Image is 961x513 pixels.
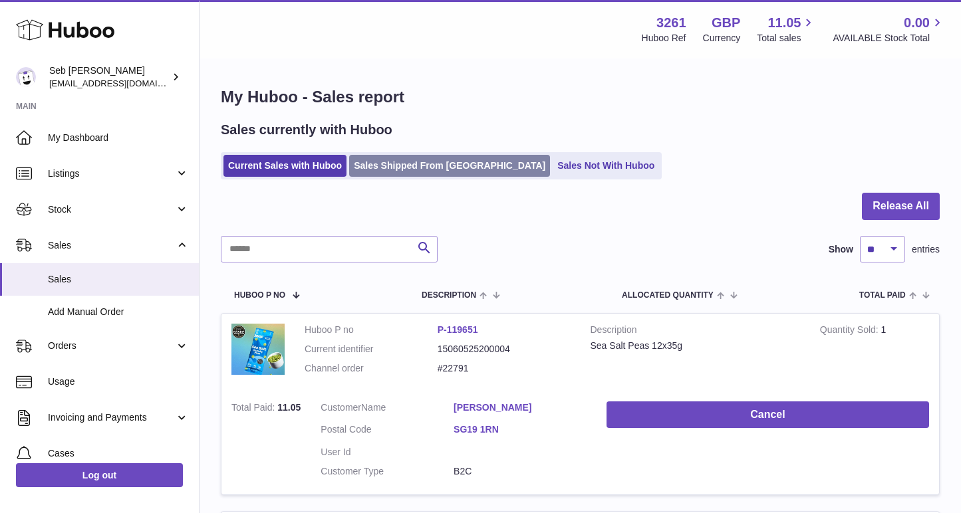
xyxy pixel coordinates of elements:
[422,291,476,300] span: Description
[454,423,587,436] a: SG19 1RN
[16,463,183,487] a: Log out
[833,14,945,45] a: 0.00 AVAILABLE Stock Total
[349,155,550,177] a: Sales Shipped From [GEOGRAPHIC_DATA]
[49,64,169,90] div: Seb [PERSON_NAME]
[49,78,196,88] span: [EMAIL_ADDRESS][DOMAIN_NAME]
[712,14,740,32] strong: GBP
[48,132,189,144] span: My Dashboard
[16,67,36,87] img: ecom@bravefoods.co.uk
[234,291,285,300] span: Huboo P no
[305,362,438,375] dt: Channel order
[607,401,929,429] button: Cancel
[221,121,392,139] h2: Sales currently with Huboo
[48,411,175,424] span: Invoicing and Payments
[48,306,189,318] span: Add Manual Order
[438,343,571,356] dd: 15060525200004
[703,32,741,45] div: Currency
[810,314,939,391] td: 1
[48,273,189,286] span: Sales
[912,243,940,256] span: entries
[223,155,346,177] a: Current Sales with Huboo
[231,402,277,416] strong: Total Paid
[48,447,189,460] span: Cases
[591,324,800,340] strong: Description
[48,375,189,388] span: Usage
[438,324,478,335] a: P-119651
[305,343,438,356] dt: Current identifier
[321,401,454,417] dt: Name
[221,86,940,108] h1: My Huboo - Sales report
[622,291,714,300] span: ALLOCATED Quantity
[321,465,454,478] dt: Customer Type
[48,167,175,180] span: Listings
[321,446,454,459] dt: User Id
[833,32,945,45] span: AVAILABLE Stock Total
[767,14,801,32] span: 11.05
[757,32,816,45] span: Total sales
[321,402,361,413] span: Customer
[591,340,800,352] div: Sea Salt Peas 12x35g
[231,324,285,375] img: 32611658329639.jpg
[48,340,175,352] span: Orders
[277,402,301,413] span: 11.05
[904,14,930,32] span: 0.00
[862,193,940,220] button: Release All
[48,239,175,252] span: Sales
[757,14,816,45] a: 11.05 Total sales
[820,324,881,338] strong: Quantity Sold
[642,32,686,45] div: Huboo Ref
[438,362,571,375] dd: #22791
[321,423,454,439] dt: Postal Code
[656,14,686,32] strong: 3261
[454,465,587,478] dd: B2C
[48,203,175,216] span: Stock
[859,291,906,300] span: Total paid
[454,401,587,414] a: [PERSON_NAME]
[553,155,659,177] a: Sales Not With Huboo
[305,324,438,336] dt: Huboo P no
[829,243,853,256] label: Show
